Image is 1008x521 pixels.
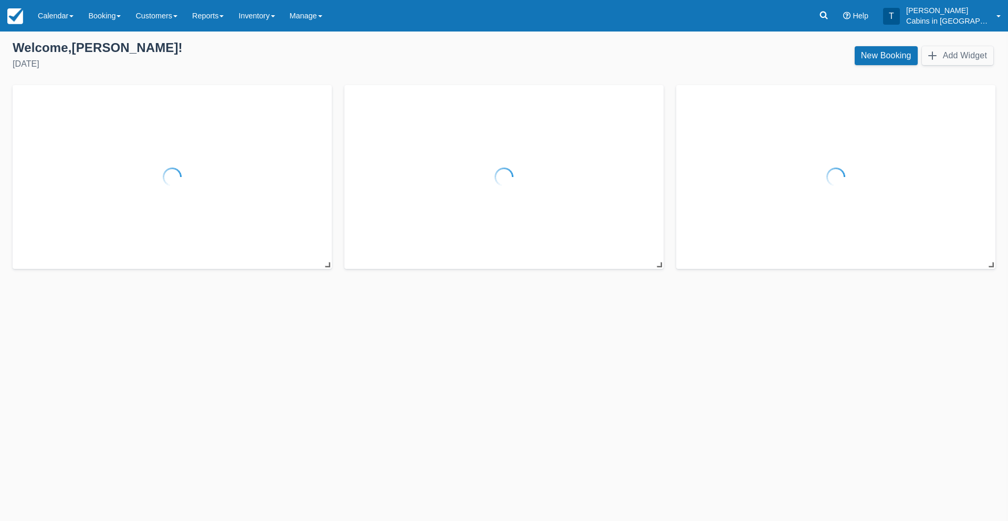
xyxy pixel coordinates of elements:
[853,12,868,20] span: Help
[883,8,900,25] div: T
[855,46,918,65] a: New Booking
[906,16,990,26] p: Cabins in [GEOGRAPHIC_DATA]
[922,46,993,65] button: Add Widget
[906,5,990,16] p: [PERSON_NAME]
[13,58,496,70] div: [DATE]
[7,8,23,24] img: checkfront-main-nav-mini-logo.png
[843,12,850,19] i: Help
[13,40,496,56] div: Welcome , [PERSON_NAME] !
